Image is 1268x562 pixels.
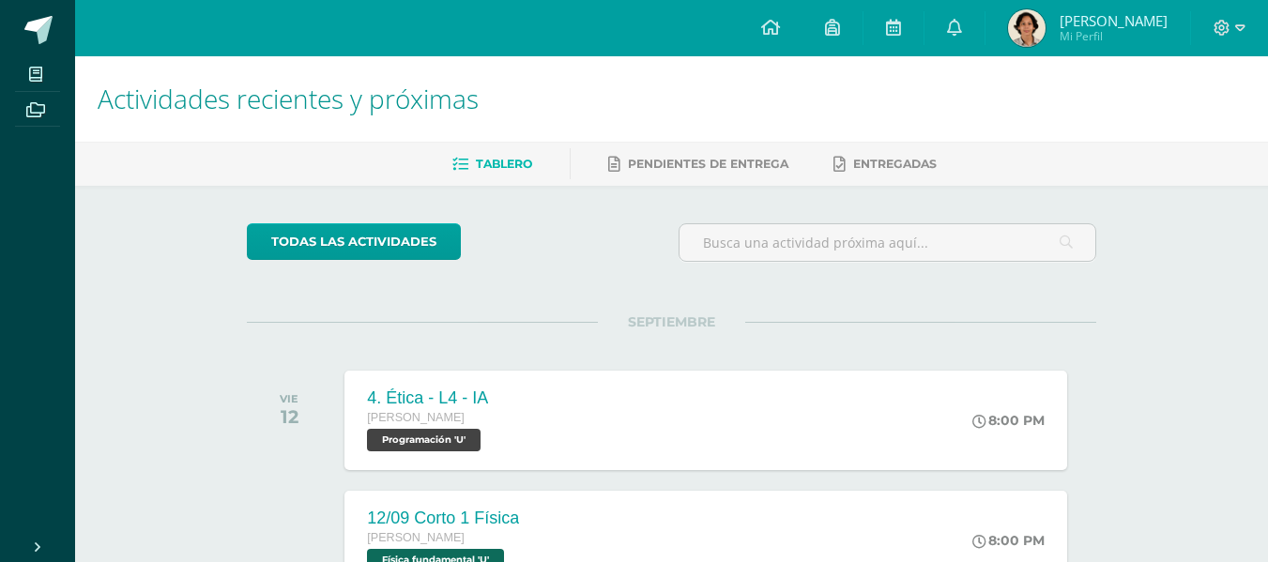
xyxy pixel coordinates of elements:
span: [PERSON_NAME] [1060,11,1168,30]
span: Tablero [476,157,532,171]
a: todas las Actividades [247,223,461,260]
a: Tablero [452,149,532,179]
a: Entregadas [833,149,937,179]
span: [PERSON_NAME] [367,411,465,424]
span: Actividades recientes y próximas [98,81,479,116]
div: 12 [280,405,298,428]
span: SEPTIEMBRE [598,313,745,330]
a: Pendientes de entrega [608,149,788,179]
div: 12/09 Corto 1 Física [367,509,519,528]
span: Programación 'U' [367,429,481,451]
div: 8:00 PM [972,412,1045,429]
span: Mi Perfil [1060,28,1168,44]
span: [PERSON_NAME] [367,531,465,544]
span: Pendientes de entrega [628,157,788,171]
div: 8:00 PM [972,532,1045,549]
img: 84c4a7923b0c036d246bba4ed201b3fa.png [1008,9,1046,47]
input: Busca una actividad próxima aquí... [680,224,1095,261]
span: Entregadas [853,157,937,171]
div: 4. Ética - L4 - IA [367,388,488,408]
div: VIE [280,392,298,405]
